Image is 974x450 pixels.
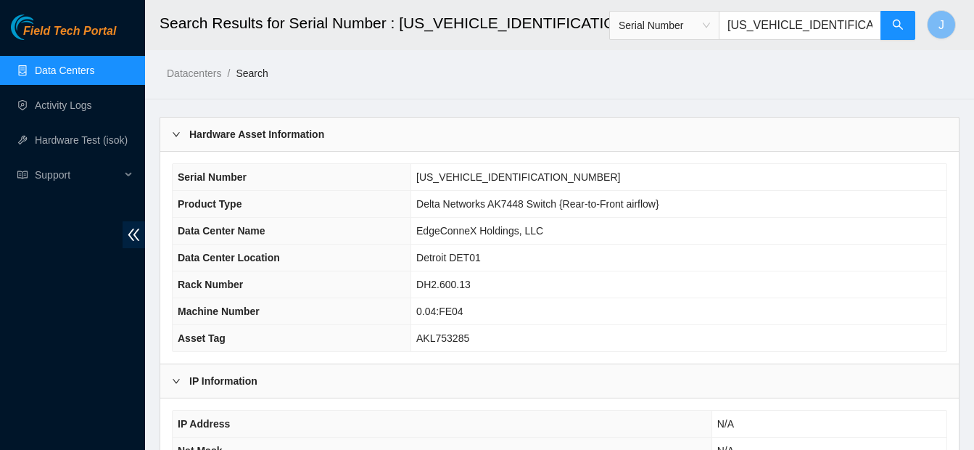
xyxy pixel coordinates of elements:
img: Akamai Technologies [11,15,73,40]
span: search [892,19,904,33]
span: double-left [123,221,145,248]
span: J [938,16,944,34]
span: IP Address [178,418,230,430]
span: Serial Number [178,171,247,183]
div: Hardware Asset Information [160,118,959,151]
span: N/A [717,418,734,430]
span: DH2.600.13 [416,279,471,290]
a: Datacenters [167,67,221,79]
a: Data Centers [35,65,94,76]
span: right [172,130,181,139]
span: / [227,67,230,79]
span: Asset Tag [178,332,226,344]
span: Field Tech Portal [23,25,116,38]
span: 0.04:FE04 [416,306,463,317]
span: AKL753285 [416,332,469,344]
span: Rack Number [178,279,243,290]
a: Search [236,67,268,79]
a: Hardware Test (isok) [35,134,128,146]
button: search [880,11,915,40]
div: IP Information [160,364,959,398]
span: Support [35,160,120,189]
a: Activity Logs [35,99,92,111]
span: Product Type [178,198,242,210]
input: Enter text here... [719,11,881,40]
a: Akamai TechnologiesField Tech Portal [11,26,116,45]
b: Hardware Asset Information [189,126,324,142]
span: Data Center Name [178,225,265,237]
span: read [17,170,28,180]
span: [US_VEHICLE_IDENTIFICATION_NUMBER] [416,171,620,183]
span: Detroit DET01 [416,252,481,263]
span: Machine Number [178,306,260,317]
span: right [172,377,181,385]
b: IP Information [189,373,257,389]
span: Serial Number [619,15,710,36]
span: Delta Networks AK7448 Switch {Rear-to-Front airflow} [416,198,659,210]
button: J [927,10,956,39]
span: EdgeConneX Holdings, LLC [416,225,543,237]
span: Data Center Location [178,252,280,263]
